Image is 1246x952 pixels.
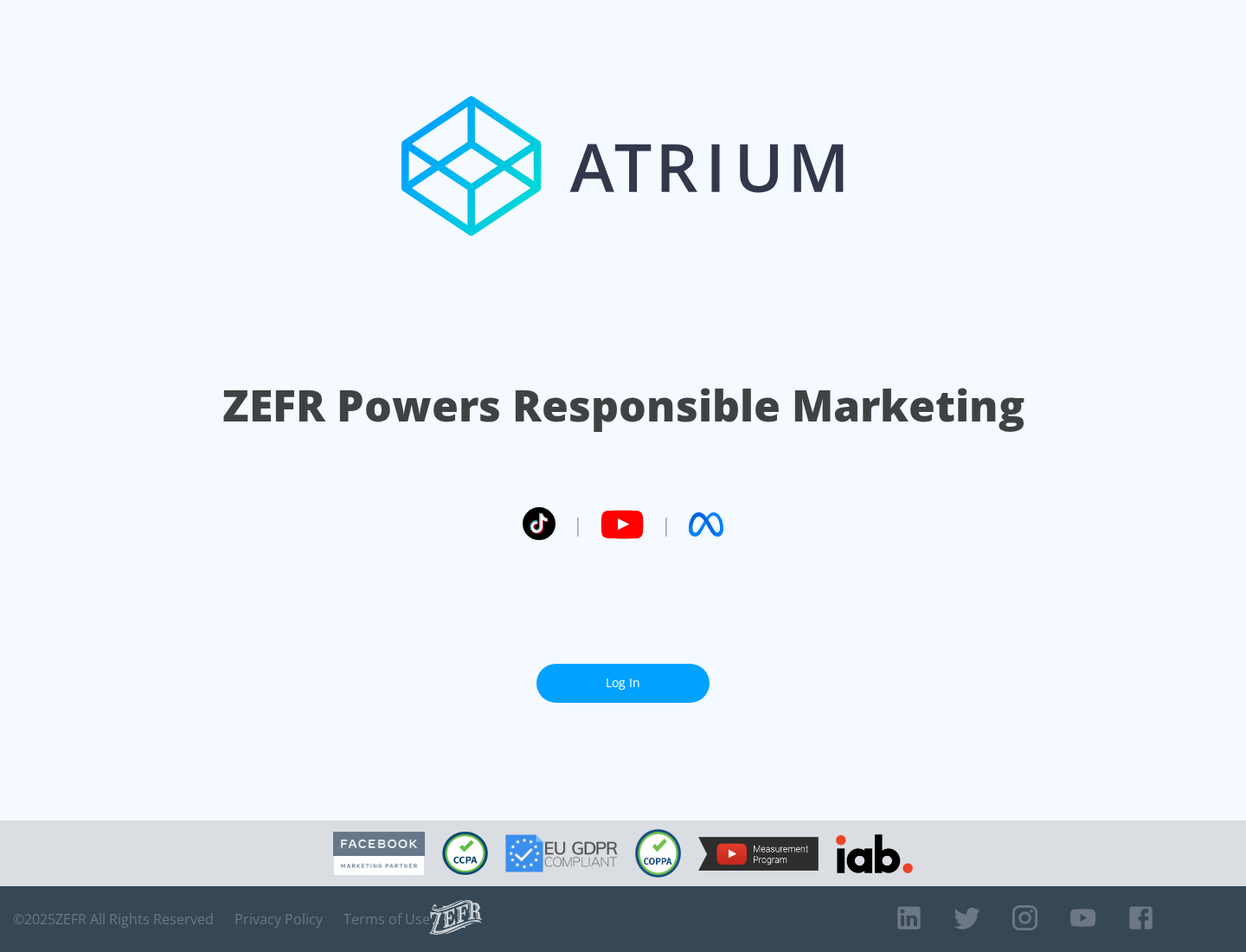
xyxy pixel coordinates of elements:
h1: ZEFR Powers Responsible Marketing [222,376,1024,435]
img: CCPA Compliant [442,832,488,875]
span: © 2025 ZEFR All Rights Reserved [13,910,214,928]
a: Privacy Policy [234,910,323,928]
a: Terms of Use [344,910,430,928]
img: GDPR Compliant [505,834,618,872]
img: YouTube Measurement Program [698,837,819,871]
span: | [573,511,583,537]
img: IAB [836,834,913,873]
a: Log In [536,664,710,703]
img: Facebook Marketing Partner [333,832,425,876]
img: COPPA Compliant [635,829,681,878]
span: | [661,511,671,537]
